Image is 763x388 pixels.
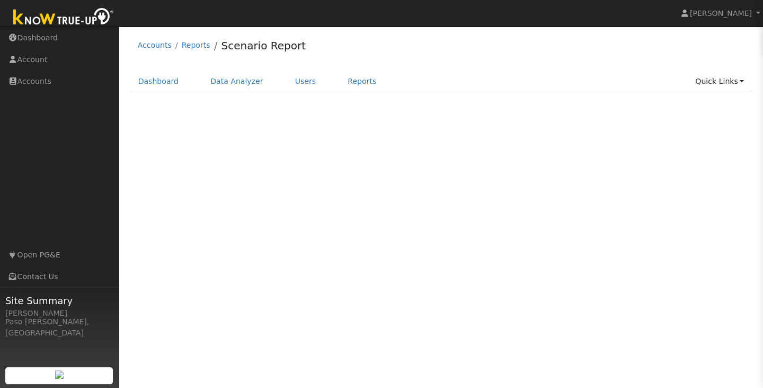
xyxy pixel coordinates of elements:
a: Reports [340,72,384,91]
span: Site Summary [5,294,113,308]
img: retrieve [55,370,64,379]
img: Know True-Up [8,6,119,30]
a: Accounts [138,41,172,49]
a: Quick Links [687,72,752,91]
a: Scenario Report [221,39,306,52]
a: Dashboard [130,72,187,91]
a: Data Analyzer [202,72,271,91]
a: Users [287,72,324,91]
div: Paso [PERSON_NAME], [GEOGRAPHIC_DATA] [5,316,113,339]
a: Reports [182,41,210,49]
div: [PERSON_NAME] [5,308,113,319]
span: [PERSON_NAME] [690,9,752,18]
